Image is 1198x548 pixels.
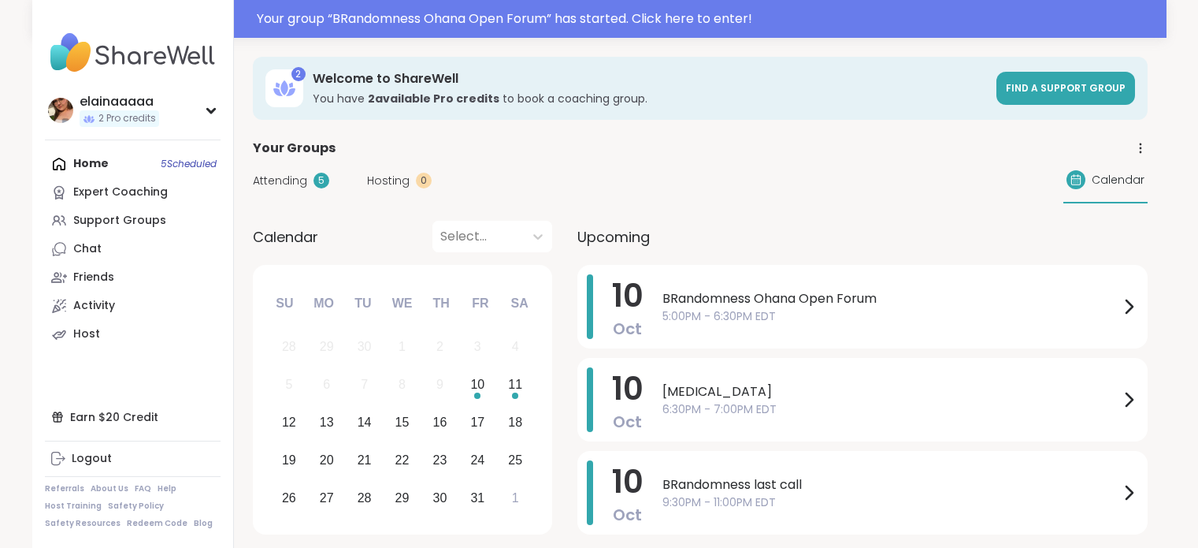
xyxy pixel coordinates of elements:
[73,185,168,200] div: Expert Coaching
[508,412,522,433] div: 18
[613,411,642,433] span: Oct
[291,67,306,81] div: 2
[499,368,532,402] div: Choose Saturday, October 11th, 2025
[424,286,458,321] div: Th
[273,443,306,477] div: Choose Sunday, October 19th, 2025
[508,374,522,395] div: 11
[310,330,343,364] div: Not available Monday, September 29th, 2025
[502,286,536,321] div: Sa
[433,412,447,433] div: 16
[358,336,372,357] div: 30
[662,382,1119,401] span: [MEDICAL_DATA]
[253,173,307,189] span: Attending
[385,443,419,477] div: Choose Wednesday, October 22nd, 2025
[399,336,406,357] div: 1
[612,367,644,411] span: 10
[461,481,495,515] div: Choose Friday, October 31st, 2025
[1092,172,1144,188] span: Calendar
[73,326,100,342] div: Host
[423,330,457,364] div: Not available Thursday, October 2nd, 2025
[461,368,495,402] div: Choose Friday, October 10th, 2025
[158,483,176,494] a: Help
[416,173,432,188] div: 0
[45,235,221,263] a: Chat
[45,178,221,207] a: Expert Coaching
[270,328,534,516] div: month 2025-10
[346,286,380,321] div: Tu
[45,445,221,473] a: Logout
[395,487,410,509] div: 29
[358,487,372,509] div: 28
[282,336,296,357] div: 28
[433,449,447,471] div: 23
[253,226,318,248] span: Calendar
[358,412,372,433] div: 14
[461,330,495,364] div: Not available Friday, October 3rd, 2025
[310,368,343,402] div: Not available Monday, October 6th, 2025
[358,449,372,471] div: 21
[306,286,341,321] div: Mo
[470,374,484,395] div: 10
[108,501,164,512] a: Safety Policy
[385,368,419,402] div: Not available Wednesday, October 8th, 2025
[73,298,115,314] div: Activity
[613,318,642,340] span: Oct
[347,481,381,515] div: Choose Tuesday, October 28th, 2025
[273,330,306,364] div: Not available Sunday, September 28th, 2025
[347,330,381,364] div: Not available Tuesday, September 30th, 2025
[282,487,296,509] div: 26
[470,449,484,471] div: 24
[320,336,334,357] div: 29
[282,412,296,433] div: 12
[662,494,1119,511] span: 9:30PM - 11:00PM EDT
[320,449,334,471] div: 20
[273,481,306,515] div: Choose Sunday, October 26th, 2025
[45,25,221,80] img: ShareWell Nav Logo
[127,518,187,529] a: Redeem Code
[73,270,114,285] div: Friends
[368,91,499,106] b: 2 available Pro credit s
[45,320,221,349] a: Host
[310,443,343,477] div: Choose Monday, October 20th, 2025
[512,336,519,357] div: 4
[385,481,419,515] div: Choose Wednesday, October 29th, 2025
[313,70,987,88] h3: Welcome to ShareWell
[347,406,381,440] div: Choose Tuesday, October 14th, 2025
[433,487,447,509] div: 30
[310,406,343,440] div: Choose Monday, October 13th, 2025
[470,412,484,433] div: 17
[72,451,112,467] div: Logout
[45,207,221,235] a: Support Groups
[313,91,987,106] h3: You have to book a coaching group.
[395,449,410,471] div: 22
[423,368,457,402] div: Not available Thursday, October 9th, 2025
[612,274,644,318] span: 10
[423,481,457,515] div: Choose Thursday, October 30th, 2025
[45,518,121,529] a: Safety Resources
[499,481,532,515] div: Choose Saturday, November 1st, 2025
[45,292,221,320] a: Activity
[273,368,306,402] div: Not available Sunday, October 5th, 2025
[320,412,334,433] div: 13
[48,98,73,123] img: elainaaaaa
[73,241,102,257] div: Chat
[285,374,292,395] div: 5
[461,443,495,477] div: Choose Friday, October 24th, 2025
[499,406,532,440] div: Choose Saturday, October 18th, 2025
[423,406,457,440] div: Choose Thursday, October 16th, 2025
[461,406,495,440] div: Choose Friday, October 17th, 2025
[996,72,1135,105] a: Find a support group
[612,460,644,504] span: 10
[613,504,642,526] span: Oct
[512,487,519,509] div: 1
[194,518,213,529] a: Blog
[662,289,1119,308] span: BRandomness Ohana Open Forum
[273,406,306,440] div: Choose Sunday, October 12th, 2025
[320,487,334,509] div: 27
[323,374,330,395] div: 6
[395,412,410,433] div: 15
[80,93,159,110] div: elainaaaaa
[282,449,296,471] div: 19
[361,374,368,395] div: 7
[499,330,532,364] div: Not available Saturday, October 4th, 2025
